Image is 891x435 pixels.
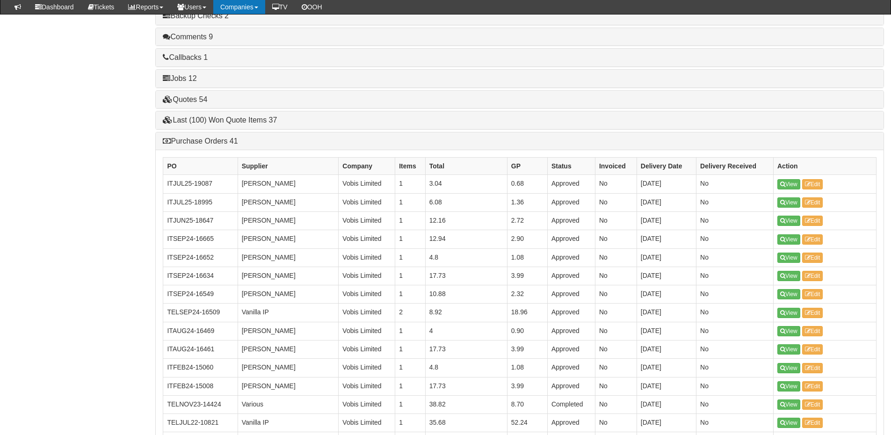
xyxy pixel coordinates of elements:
td: ITFEB24-15060 [163,359,238,377]
td: No [595,395,637,413]
td: TELSEP24-16509 [163,304,238,322]
td: 4 [425,322,507,340]
a: Edit [802,363,823,373]
td: 3.04 [425,175,507,193]
a: Comments 9 [163,33,213,41]
a: View [777,271,800,281]
td: Vobis Limited [339,211,395,230]
td: [PERSON_NAME] [238,341,339,359]
td: 1 [395,175,426,193]
td: Vobis Limited [339,322,395,340]
td: Vobis Limited [339,395,395,413]
a: View [777,344,800,355]
td: 1 [395,341,426,359]
td: No [696,304,774,322]
td: [PERSON_NAME] [238,211,339,230]
a: Purchase Orders 41 [163,137,238,145]
td: Approved [547,193,595,211]
a: Edit [802,381,823,391]
th: Company [339,158,395,175]
td: Approved [547,304,595,322]
td: No [595,285,637,304]
a: View [777,308,800,318]
td: [PERSON_NAME] [238,285,339,304]
a: View [777,253,800,263]
td: Vanilla IP [238,304,339,322]
a: Edit [802,179,823,189]
td: [DATE] [637,193,696,211]
td: 1 [395,230,426,248]
a: View [777,363,800,373]
td: Approved [547,341,595,359]
td: TELJUL22-10821 [163,414,238,432]
td: 1 [395,267,426,285]
td: [PERSON_NAME] [238,267,339,285]
td: 1 [395,193,426,211]
td: 1 [395,377,426,395]
td: Approved [547,230,595,248]
th: Invoiced [595,158,637,175]
td: [DATE] [637,341,696,359]
td: No [595,175,637,193]
td: 38.82 [425,395,507,413]
td: 4.8 [425,248,507,267]
a: Backup Checks 2 [163,12,229,20]
td: No [696,230,774,248]
td: 35.68 [425,414,507,432]
td: Completed [547,395,595,413]
td: ITSEP24-16652 [163,248,238,267]
td: [PERSON_NAME] [238,230,339,248]
td: 0.68 [507,175,547,193]
td: Approved [547,211,595,230]
td: [DATE] [637,377,696,395]
td: Vobis Limited [339,248,395,267]
td: No [696,359,774,377]
td: ITAUG24-16461 [163,341,238,359]
td: [PERSON_NAME] [238,193,339,211]
td: [PERSON_NAME] [238,377,339,395]
td: ITSEP24-16665 [163,230,238,248]
td: No [595,341,637,359]
td: 18.96 [507,304,547,322]
td: Approved [547,359,595,377]
td: 4.8 [425,359,507,377]
td: No [696,193,774,211]
td: Approved [547,285,595,304]
a: Quotes 54 [163,95,207,103]
td: No [696,377,774,395]
td: No [696,341,774,359]
a: Edit [802,308,823,318]
a: Last (100) Won Quote Items 37 [163,116,277,124]
td: Approved [547,175,595,193]
td: No [696,395,774,413]
th: Total [425,158,507,175]
td: 1.36 [507,193,547,211]
td: [DATE] [637,395,696,413]
td: 10.88 [425,285,507,304]
td: Vobis Limited [339,377,395,395]
th: Action [773,158,876,175]
a: Edit [802,326,823,336]
td: [DATE] [637,267,696,285]
a: Edit [802,197,823,208]
td: 17.73 [425,377,507,395]
a: View [777,381,800,391]
a: Edit [802,399,823,410]
td: ITSEP24-16549 [163,285,238,304]
td: [DATE] [637,304,696,322]
td: 1.08 [507,248,547,267]
th: Delivery Received [696,158,774,175]
a: Edit [802,253,823,263]
td: 3.99 [507,341,547,359]
td: No [595,414,637,432]
td: [DATE] [637,175,696,193]
td: No [595,322,637,340]
td: ITJUL25-18995 [163,193,238,211]
td: 52.24 [507,414,547,432]
td: 1 [395,414,426,432]
th: Delivery Date [637,158,696,175]
td: Vobis Limited [339,341,395,359]
td: Vobis Limited [339,304,395,322]
td: No [696,322,774,340]
td: No [595,230,637,248]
